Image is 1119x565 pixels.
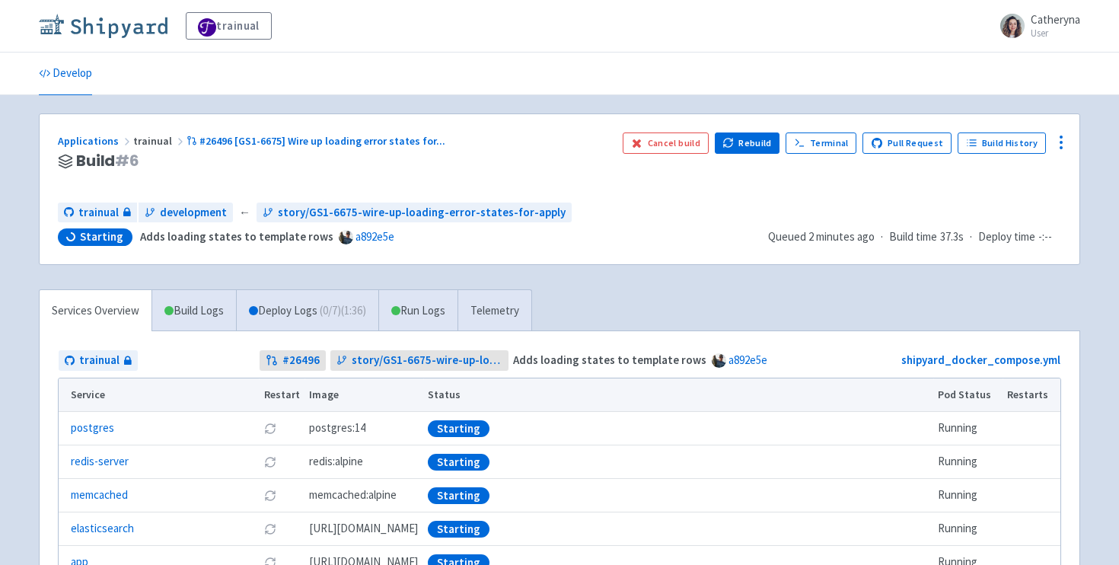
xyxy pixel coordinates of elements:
[78,204,119,222] span: trainual
[309,420,365,437] span: postgres:14
[889,228,937,246] span: Build time
[309,520,418,538] span: [DOMAIN_NAME][URL]
[768,228,1061,246] div: · ·
[309,453,363,471] span: redis:alpine
[152,290,236,332] a: Build Logs
[264,490,276,502] button: Restart pod
[940,228,964,246] span: 37.3s
[808,229,875,244] time: 2 minutes ago
[768,229,875,244] span: Queued
[933,378,1003,412] th: Pod Status
[457,290,531,332] a: Telemetry
[199,134,445,148] span: #26496 [GS1-6675] Wire up loading error states for ...
[278,204,566,222] span: story/GS1-6675-wire-up-loading-error-states-for-apply
[71,487,128,504] a: memcached
[958,132,1046,154] a: Build History
[428,420,489,437] div: Starting
[1031,12,1080,27] span: Catheryna
[264,423,276,435] button: Restart pod
[40,290,151,332] a: Services Overview
[71,420,114,437] a: postgres
[264,523,276,535] button: Restart pod
[355,229,394,244] a: a892e5e
[428,454,489,471] div: Starting
[304,378,423,412] th: Image
[901,353,1060,367] a: shipyard_docker_compose.yml
[352,352,503,369] span: story/GS1-6675-wire-up-loading-error-states-for-apply
[58,134,133,148] a: Applications
[978,228,1035,246] span: Deploy time
[80,229,123,244] span: Starting
[115,150,139,171] span: # 6
[39,14,167,38] img: Shipyard logo
[991,14,1080,38] a: Catheryna User
[59,350,138,371] a: trainual
[79,352,120,369] span: trainual
[862,132,952,154] a: Pull Request
[423,378,933,412] th: Status
[330,350,509,371] a: story/GS1-6675-wire-up-loading-error-states-for-apply
[786,132,856,154] a: Terminal
[320,302,366,320] span: ( 0 / 7 ) (1:36)
[71,520,134,538] a: elasticsearch
[1003,378,1060,412] th: Restarts
[160,204,227,222] span: development
[428,487,489,504] div: Starting
[933,479,1003,512] td: Running
[71,453,129,471] a: redis-server
[282,352,320,369] strong: # 26496
[715,132,780,154] button: Rebuild
[1038,228,1052,246] span: -:--
[623,132,709,154] button: Cancel build
[428,521,489,538] div: Starting
[58,203,137,223] a: trainual
[1031,28,1080,38] small: User
[186,12,272,40] a: trainual
[728,353,767,367] a: a892e5e
[933,412,1003,445] td: Running
[186,134,448,148] a: #26496 [GS1-6675] Wire up loading error states for...
[239,204,250,222] span: ←
[933,445,1003,479] td: Running
[139,203,233,223] a: development
[309,487,397,504] span: memcached:alpine
[513,353,706,367] strong: Adds loading states to template rows
[259,378,304,412] th: Restart
[257,203,572,223] a: story/GS1-6675-wire-up-loading-error-states-for-apply
[933,512,1003,546] td: Running
[133,134,186,148] span: trainual
[39,53,92,95] a: Develop
[264,456,276,468] button: Restart pod
[236,290,378,332] a: Deploy Logs (0/7)(1:36)
[76,152,139,170] span: Build
[378,290,457,332] a: Run Logs
[260,350,326,371] a: #26496
[140,229,333,244] strong: Adds loading states to template rows
[59,378,259,412] th: Service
